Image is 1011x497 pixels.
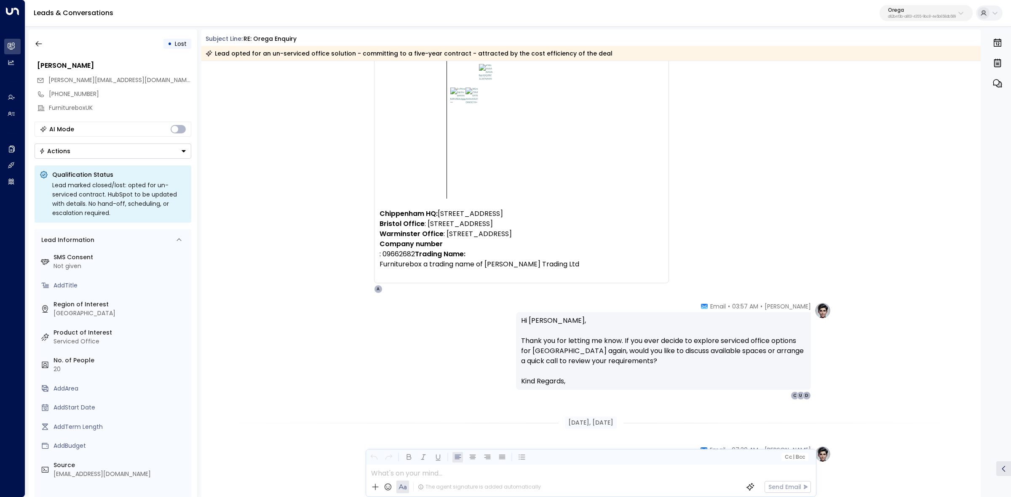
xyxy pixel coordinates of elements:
div: The agent signature is added automatically [418,483,541,491]
p: Orega [888,8,956,13]
span: david@furniturebox.co.uk [48,76,191,85]
div: [EMAIL_ADDRESS][DOMAIN_NAME] [53,470,188,478]
span: [PERSON_NAME][EMAIL_ADDRESS][DOMAIN_NAME] [48,76,192,84]
div: [PHONE_NUMBER] [49,90,191,98]
button: Redo [383,452,394,462]
span: [PERSON_NAME] [765,446,811,454]
span: : [STREET_ADDRESS] [425,219,493,229]
span: Chippenham HQ: [380,209,438,219]
div: AddTitle [53,281,188,290]
button: Cc|Bcc [781,453,808,461]
div: [DATE], [DATE] [565,417,617,429]
label: Source [53,461,188,470]
label: Product of Interest [53,328,188,337]
div: 20 [53,365,188,374]
div: AddStart Date [53,403,188,412]
p: Qualification Status [52,170,186,179]
div: [GEOGRAPHIC_DATA] [53,309,188,318]
a: xFWoKAiAAAiAAAiBgUQIQZBZ1LJoFAiAAAiAAAiDgOQQgyDzHV6gpCIAACIAACICARQn8HwsMkjsAyM0fAAAAAElFTkSuQmCC [479,64,493,106]
img: xFWoKAiAAAiAAAiBgUQIQZBZ1LJoFAiAAAiAAAiDgOQQgyDzHV6gpCIAACIAACICARQn8HwsMkjsAyM0fAAAAAElFTkSuQmCC [479,64,493,80]
span: Email [710,302,726,311]
div: FurnitureboxUK [49,104,191,112]
span: Furniturebox a trading name of [PERSON_NAME] Trading Ltd [380,259,579,269]
label: Region of Interest [53,300,188,309]
div: AddTerm Length [53,423,188,431]
label: SMS Consent [53,253,188,262]
span: : 09662682 [380,249,663,269]
div: AI Mode [49,125,74,133]
span: : [STREET_ADDRESS] [444,229,512,239]
span: Company number [380,239,443,249]
div: Button group with a nested menu [35,144,191,159]
img: profile-logo.png [814,302,831,319]
span: [PERSON_NAME] [765,302,811,311]
span: 03:57 AM [732,302,758,311]
span: | [793,454,794,460]
button: Oregad62b4f3b-a803-4355-9bc8-4e5b658db589 [880,5,973,21]
span: Kind Regards, [521,376,565,386]
span: 07:30 AM [732,446,758,454]
button: Undo [369,452,379,462]
a: D+PKnzZqtUhvwAAAABJRU5ErkJggg== [450,88,466,106]
div: U [797,391,805,400]
span: Lost [175,40,187,48]
div: Lead marked closed/lost: opted for un-serviced contract. HubSpot to be updated with details. No h... [52,181,186,218]
span: Cc Bcc [784,454,805,460]
div: RE: Orega Enquiry [243,35,297,43]
img: D+PKnzZqtUhvwAAAABJRU5ErkJggg== [450,88,466,103]
div: AddBudget [53,441,188,450]
div: Lead opted for an un-serviced office solution - committing to a five-year contract - attracted by... [206,49,612,58]
b: Trading Name: [415,249,465,259]
div: [PERSON_NAME] [37,61,191,71]
div: AddArea [53,384,188,393]
div: Serviced Office [53,337,188,346]
span: • [760,302,762,311]
span: Subject Line: [206,35,243,43]
span: • [760,446,762,454]
div: Lead Information [38,236,94,245]
img: MGmCWzfE478AAAAASUVORK5CYII= [465,88,479,103]
div: C [791,391,799,400]
span: • [727,446,730,454]
span: Warminster Office [380,229,444,239]
span: Bristol Office [380,219,425,229]
div: Actions [39,147,70,155]
div: A [374,285,382,293]
div: D [802,391,811,400]
span: [STREET_ADDRESS] [438,209,503,219]
a: MGmCWzfE478AAAAASUVORK5CYII= [465,88,479,106]
a: Leads & Conversations [34,8,113,18]
label: No. of People [53,356,188,365]
span: Email [710,446,725,454]
button: Actions [35,144,191,159]
img: profile-logo.png [814,446,831,462]
div: • [168,36,172,51]
div: Not given [53,262,188,271]
span: • [728,302,730,311]
p: d62b4f3b-a803-4355-9bc8-4e5b658db589 [888,15,956,19]
p: Hi [PERSON_NAME], Thank you for letting me know. If you ever decide to explore serviced office op... [521,316,806,376]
